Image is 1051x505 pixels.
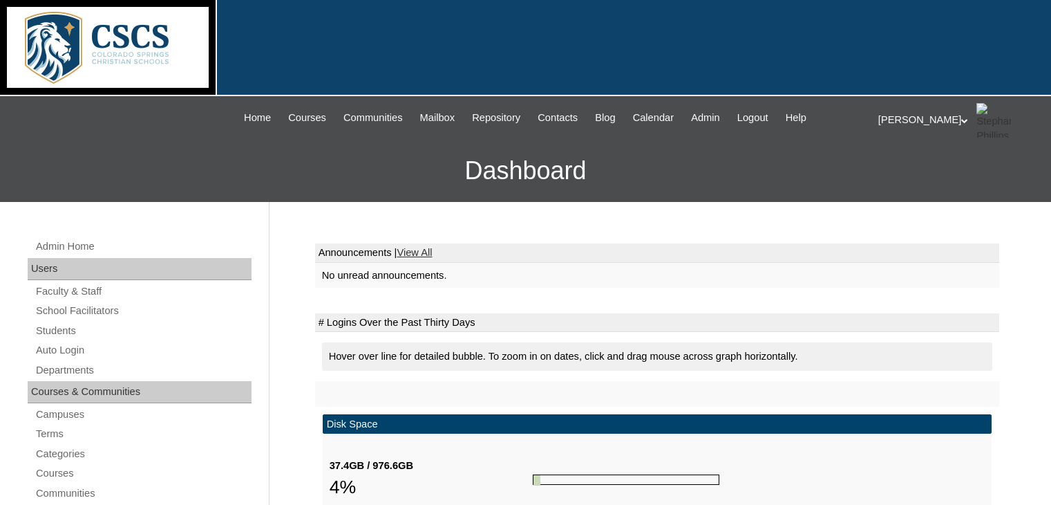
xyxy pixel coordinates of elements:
div: Courses & Communities [28,381,252,403]
span: Admin [691,110,720,126]
td: # Logins Over the Past Thirty Days [315,313,999,333]
img: logo-white.png [7,7,209,88]
a: Faculty & Staff [35,283,252,300]
span: Contacts [538,110,578,126]
a: Mailbox [413,110,462,126]
a: Auto Login [35,342,252,359]
a: Departments [35,362,252,379]
div: 4% [330,473,533,501]
h3: Dashboard [7,140,1044,202]
span: Blog [595,110,615,126]
a: Campuses [35,406,252,423]
div: Users [28,258,252,280]
a: Categories [35,446,252,463]
a: Calendar [626,110,681,126]
a: Blog [588,110,622,126]
a: View All [397,247,432,258]
div: 37.4GB / 976.6GB [330,459,533,473]
span: Courses [288,110,326,126]
span: Mailbox [420,110,455,126]
span: Communities [343,110,403,126]
td: Announcements | [315,244,999,263]
span: Repository [472,110,520,126]
img: Stephanie Phillips [976,103,1011,138]
a: Help [779,110,813,126]
a: Admin [684,110,727,126]
a: Contacts [531,110,585,126]
div: Hover over line for detailed bubble. To zoom in on dates, click and drag mouse across graph horiz... [322,342,992,371]
a: Admin Home [35,238,252,255]
div: [PERSON_NAME] [878,103,1037,138]
span: Logout [737,110,768,126]
a: Logout [730,110,775,126]
a: Students [35,322,252,340]
a: Communities [337,110,410,126]
a: Communities [35,485,252,502]
td: Disk Space [323,414,992,434]
a: Courses [281,110,333,126]
td: No unread announcements. [315,263,999,288]
a: Home [237,110,278,126]
a: Repository [465,110,527,126]
span: Home [244,110,271,126]
a: Terms [35,425,252,443]
span: Help [786,110,806,126]
span: Calendar [633,110,674,126]
a: School Facilitators [35,302,252,320]
a: Courses [35,465,252,482]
